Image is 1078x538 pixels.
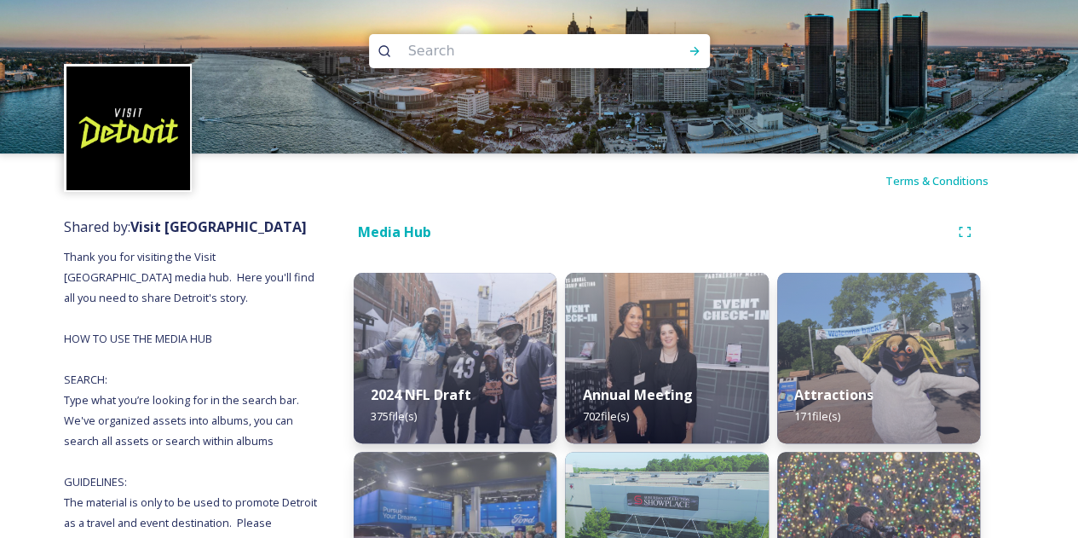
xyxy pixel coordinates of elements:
input: Search [400,32,633,70]
a: Terms & Conditions [885,171,1014,191]
strong: Visit [GEOGRAPHIC_DATA] [130,217,307,236]
span: 375 file(s) [371,408,417,424]
span: 171 file(s) [794,408,840,424]
span: Shared by: [64,217,307,236]
img: b41b5269-79c1-44fe-8f0b-cab865b206ff.jpg [777,273,980,443]
img: 8c0cc7c4-d0ac-4b2f-930c-c1f64b82d302.jpg [565,273,768,443]
strong: Media Hub [358,223,431,241]
span: Terms & Conditions [885,173,989,188]
span: 702 file(s) [582,408,628,424]
img: 1cf80b3c-b923-464a-9465-a021a0fe5627.jpg [354,273,556,443]
strong: 2024 NFL Draft [371,385,471,404]
img: VISIT%20DETROIT%20LOGO%20-%20BLACK%20BACKGROUND.png [66,67,190,190]
strong: Annual Meeting [582,385,692,404]
strong: Attractions [794,385,873,404]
